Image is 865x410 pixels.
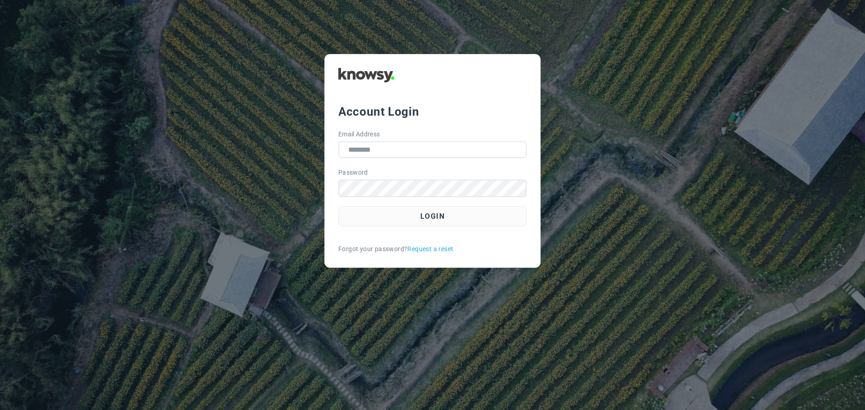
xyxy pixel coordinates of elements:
[338,168,368,177] label: Password
[338,244,527,254] div: Forgot your password?
[338,130,380,139] label: Email Address
[407,244,453,254] a: Request a reset
[338,206,527,226] button: Login
[338,104,527,120] div: Account Login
